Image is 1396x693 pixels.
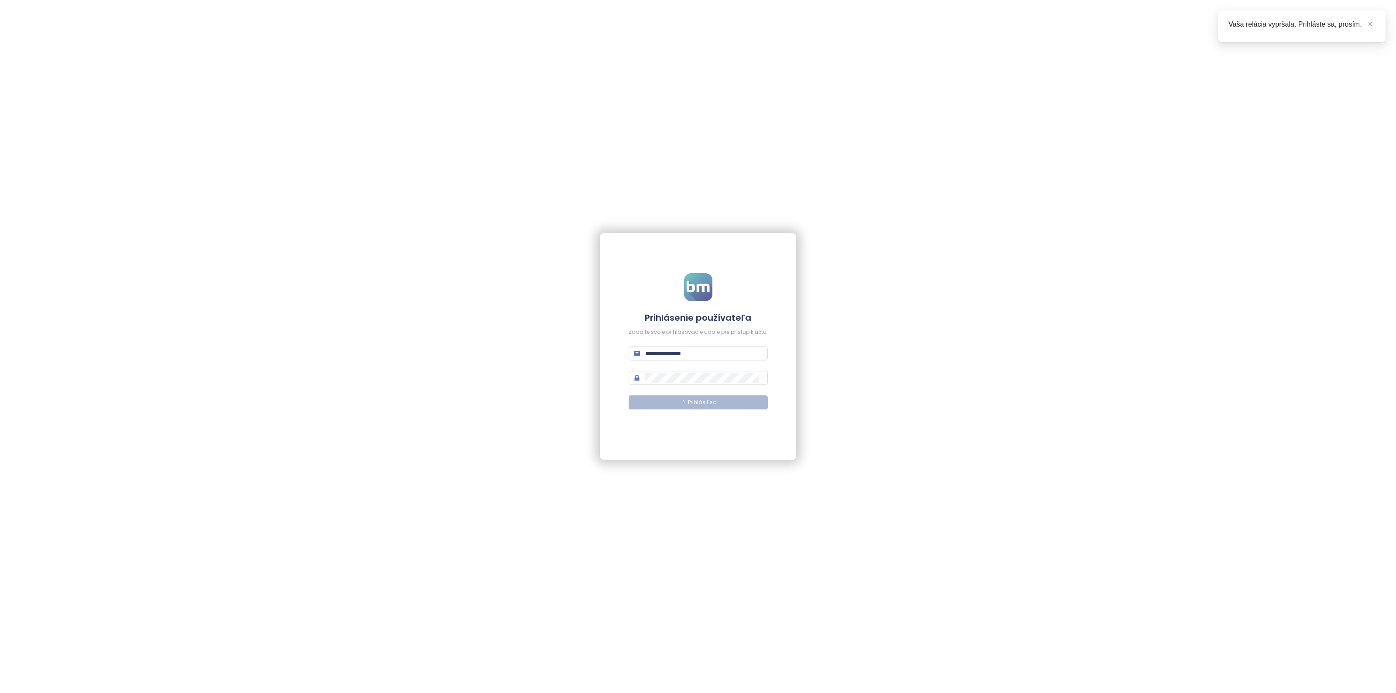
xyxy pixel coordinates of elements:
h4: Prihlásenie používateľa [629,312,768,324]
span: loading [679,400,684,405]
span: close [1367,21,1373,27]
img: logo [684,273,712,301]
div: Zadajte svoje prihlasovacie údaje pre prístup k účtu. [629,328,768,336]
span: lock [634,375,640,381]
span: Prihlásiť sa [688,398,717,407]
span: mail [634,350,640,357]
div: Vaša relácia vypršala. Prihláste sa, prosím. [1228,19,1375,30]
button: Prihlásiť sa [629,395,768,409]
